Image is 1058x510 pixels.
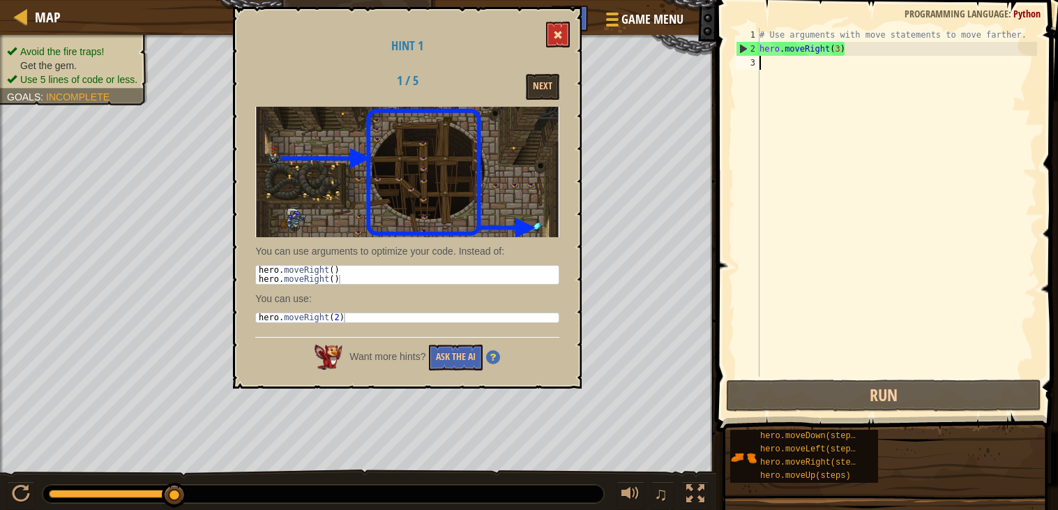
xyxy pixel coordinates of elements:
[621,10,683,29] span: Game Menu
[736,42,760,56] div: 2
[7,91,40,103] span: Goals
[7,59,137,73] li: Get the gem.
[736,56,760,70] div: 3
[1013,7,1041,20] span: Python
[526,74,559,100] button: Next
[255,107,559,237] img: Enemy mine
[20,60,77,71] span: Get the gem.
[681,481,709,510] button: Toggle fullscreen
[736,28,760,42] div: 1
[730,444,757,471] img: portrait.png
[595,6,692,38] button: Game Menu
[760,444,861,454] span: hero.moveLeft(steps)
[364,74,451,88] h2: 1 / 5
[760,431,861,441] span: hero.moveDown(steps)
[760,471,851,481] span: hero.moveUp(steps)
[1008,7,1013,20] span: :
[7,73,137,87] li: Use 5 lines of code or less.
[391,37,423,54] span: Hint 1
[255,244,559,258] p: You can use arguments to optimize your code. Instead of:
[20,46,104,57] span: Avoid the fire traps!
[760,458,866,467] span: hero.moveRight(steps)
[35,8,61,27] span: Map
[315,345,342,370] img: AI
[7,45,137,59] li: Avoid the fire traps!
[905,7,1008,20] span: Programming language
[28,8,61,27] a: Map
[486,350,500,364] img: Hint
[726,380,1041,412] button: Run
[349,351,425,362] span: Want more hints?
[7,481,35,510] button: Ctrl + P: Play
[617,481,644,510] button: Adjust volume
[255,292,559,306] p: You can use:
[40,91,46,103] span: :
[654,483,668,504] span: ♫
[46,91,109,103] span: Incomplete
[651,481,675,510] button: ♫
[429,345,483,370] button: Ask the AI
[20,74,137,85] span: Use 5 lines of code or less.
